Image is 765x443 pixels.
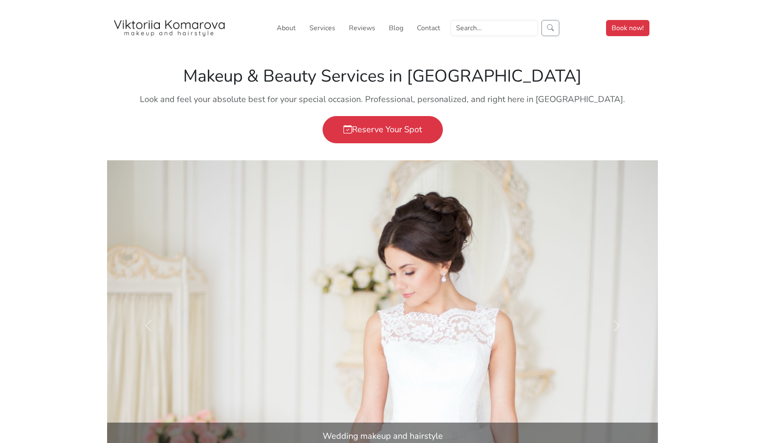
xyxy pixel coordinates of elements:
[385,20,407,37] a: Blog
[606,20,649,36] a: Book now!
[450,20,538,36] input: Search
[323,116,443,143] a: Reserve Your Spot
[306,20,339,37] a: Services
[346,20,379,37] a: Reviews
[112,66,653,86] h1: Makeup & Beauty Services in [GEOGRAPHIC_DATA]
[112,93,653,106] p: Look and feel your absolute best for your special occasion. Professional, personalized, and right...
[112,20,227,37] img: San Diego Makeup Artist Viktoriia Komarova
[273,20,299,37] a: About
[107,431,658,441] h5: Wedding makeup and hairstyle
[414,20,444,37] a: Contact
